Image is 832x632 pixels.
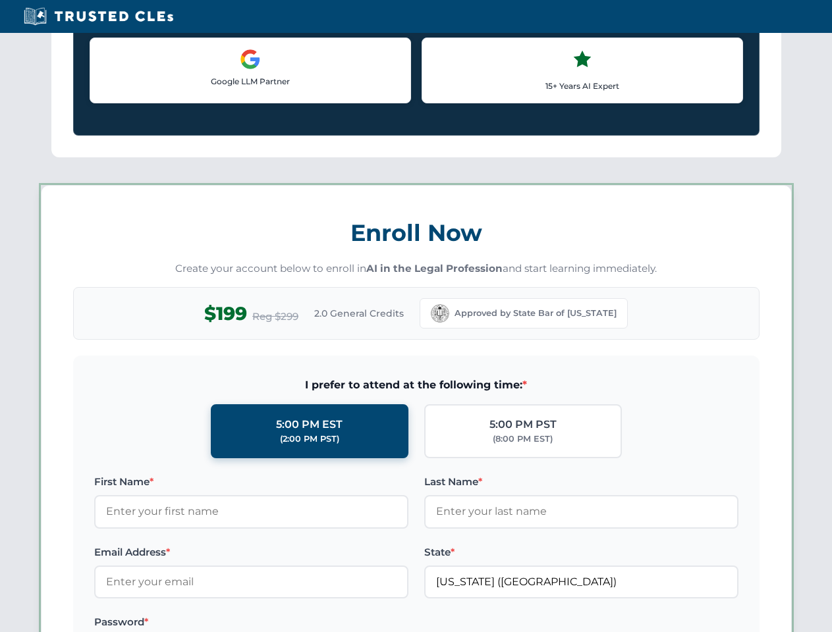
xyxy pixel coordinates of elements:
img: California Bar [431,304,449,323]
h3: Enroll Now [73,212,760,253]
input: California (CA) [424,566,738,598]
label: Password [94,614,408,630]
span: Reg $299 [252,309,298,325]
span: $199 [204,299,247,329]
span: Approved by State Bar of [US_STATE] [455,307,617,320]
p: Google LLM Partner [101,75,400,88]
input: Enter your email [94,566,408,598]
p: 15+ Years AI Expert [433,80,732,92]
input: Enter your first name [94,495,408,528]
span: 2.0 General Credits [314,306,404,321]
div: 5:00 PM EST [276,416,343,433]
img: Google [240,49,261,70]
div: (8:00 PM EST) [493,433,553,446]
div: (2:00 PM PST) [280,433,339,446]
p: Create your account below to enroll in and start learning immediately. [73,261,760,276]
img: Trusted CLEs [20,7,177,26]
label: State [424,544,738,560]
strong: AI in the Legal Profession [366,262,503,275]
label: Last Name [424,474,738,490]
label: Email Address [94,544,408,560]
input: Enter your last name [424,495,738,528]
span: I prefer to attend at the following time: [94,377,738,394]
div: 5:00 PM PST [489,416,557,433]
label: First Name [94,474,408,490]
